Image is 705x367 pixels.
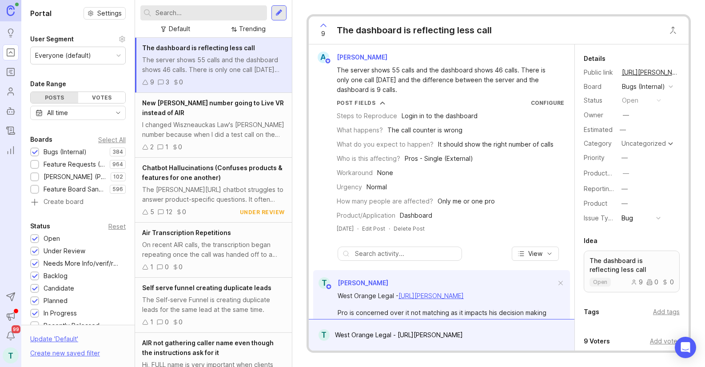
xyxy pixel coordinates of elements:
[165,262,169,272] div: 0
[622,82,665,92] div: Bugs (Internal)
[589,256,674,274] p: The dashboard is reflecting less call
[112,148,123,156] p: 384
[142,99,284,116] span: New [PERSON_NAME] number going to Live VR instead of AIR
[31,92,78,103] div: Posts
[398,292,464,299] a: [URL][PERSON_NAME]
[584,68,615,77] div: Public link
[584,53,605,64] div: Details
[584,169,631,177] label: ProductboardID
[3,123,19,139] a: Changelog
[240,208,285,216] div: under review
[169,24,190,34] div: Default
[142,185,285,204] div: The [PERSON_NAME][URL] chatbot struggles to answer product-specific questions. It often confuses ...
[3,64,19,80] a: Roadmaps
[142,295,285,315] div: The Self-serve Funnel is creating duplicate leads for the same lead at the same time.
[394,225,425,232] div: Delete Post
[584,336,610,347] div: 9 Voters
[30,8,52,19] h1: Portal
[3,289,19,305] button: Send to Autopilot
[337,53,387,61] span: [PERSON_NAME]
[337,182,362,192] div: Urgency
[44,147,87,157] div: Bugs (Internal)
[650,336,680,346] div: Add voter
[150,317,153,327] div: 1
[355,249,457,259] input: Search activity...
[593,279,607,286] p: open
[313,277,388,289] a: T[PERSON_NAME]
[653,307,680,317] div: Add tags
[387,125,462,135] div: The call counter is wrong
[662,279,674,285] div: 0
[142,55,285,75] div: The server shows 55 calls and the dashboard shows 46 calls. There is only one call [DATE] and the...
[179,262,183,272] div: 0
[337,111,397,121] div: Steps to Reproduce
[337,225,354,232] span: [DATE]
[584,235,597,246] div: Idea
[3,25,19,41] a: Ideas
[44,234,60,243] div: Open
[337,154,400,164] div: Who is this affecting?
[150,142,154,152] div: 2
[337,125,383,135] div: What happens?
[98,137,126,142] div: Select All
[44,308,77,318] div: In Progress
[584,96,615,105] div: Status
[584,139,615,148] div: Category
[622,96,638,105] div: open
[512,247,559,261] button: View
[30,348,100,358] div: Create new saved filter
[377,168,393,178] div: None
[389,225,390,232] div: ·
[337,140,434,149] div: What do you expect to happen?
[584,82,615,92] div: Board
[112,186,123,193] p: 596
[135,158,292,223] a: Chatbot Hallucinations (Confuses products & features for one another)The [PERSON_NAME][URL] chatb...
[400,211,432,220] div: Dashboard
[30,221,50,231] div: Status
[84,7,126,20] button: Settings
[319,329,330,341] div: T
[3,84,19,100] a: Users
[584,154,605,161] label: Priority
[623,168,629,178] div: —
[166,77,169,87] div: 3
[111,109,125,116] svg: toggle icon
[179,77,183,87] div: 0
[362,225,385,232] div: Edit Post
[7,5,15,16] img: Canny Home
[142,229,231,236] span: Air Transcription Repetitions
[142,120,285,140] div: I changed Wiszneauckas Law's [PERSON_NAME] number because when I did a test call on the initial n...
[142,240,285,259] div: On recent AIR calls, the transcription began repeating once the call was handed off to a human ag...
[584,199,607,207] label: Product
[621,153,628,163] div: —
[97,9,122,18] span: Settings
[179,317,183,327] div: 0
[621,213,633,223] div: Bug
[621,199,628,208] div: —
[620,168,632,179] button: ProductboardID
[142,339,274,356] span: AIR not gathering caller name even though the instructions ask for it
[182,207,186,217] div: 0
[150,207,154,217] div: 5
[402,111,478,121] div: Login in to the dashboard
[47,108,68,118] div: All time
[178,142,182,152] div: 0
[78,92,126,103] div: Votes
[30,199,126,207] a: Create board
[337,99,386,107] button: Post Fields
[239,24,266,34] div: Trending
[318,52,329,63] div: A
[324,58,331,64] img: member badge
[357,225,358,232] div: ·
[621,140,666,147] div: Uncategorized
[338,308,556,327] div: Pro is concerned over it not matching as it impacts his decision making and deciding on an upgrade.
[338,279,388,287] span: [PERSON_NAME]
[35,51,91,60] div: Everyone (default)
[584,251,680,292] a: The dashboard is reflecting less callopen900
[30,34,74,44] div: User Segment
[3,347,19,363] button: T
[584,185,631,192] label: Reporting Team
[664,21,682,39] button: Close button
[30,334,78,348] div: Update ' Default '
[113,173,123,180] p: 102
